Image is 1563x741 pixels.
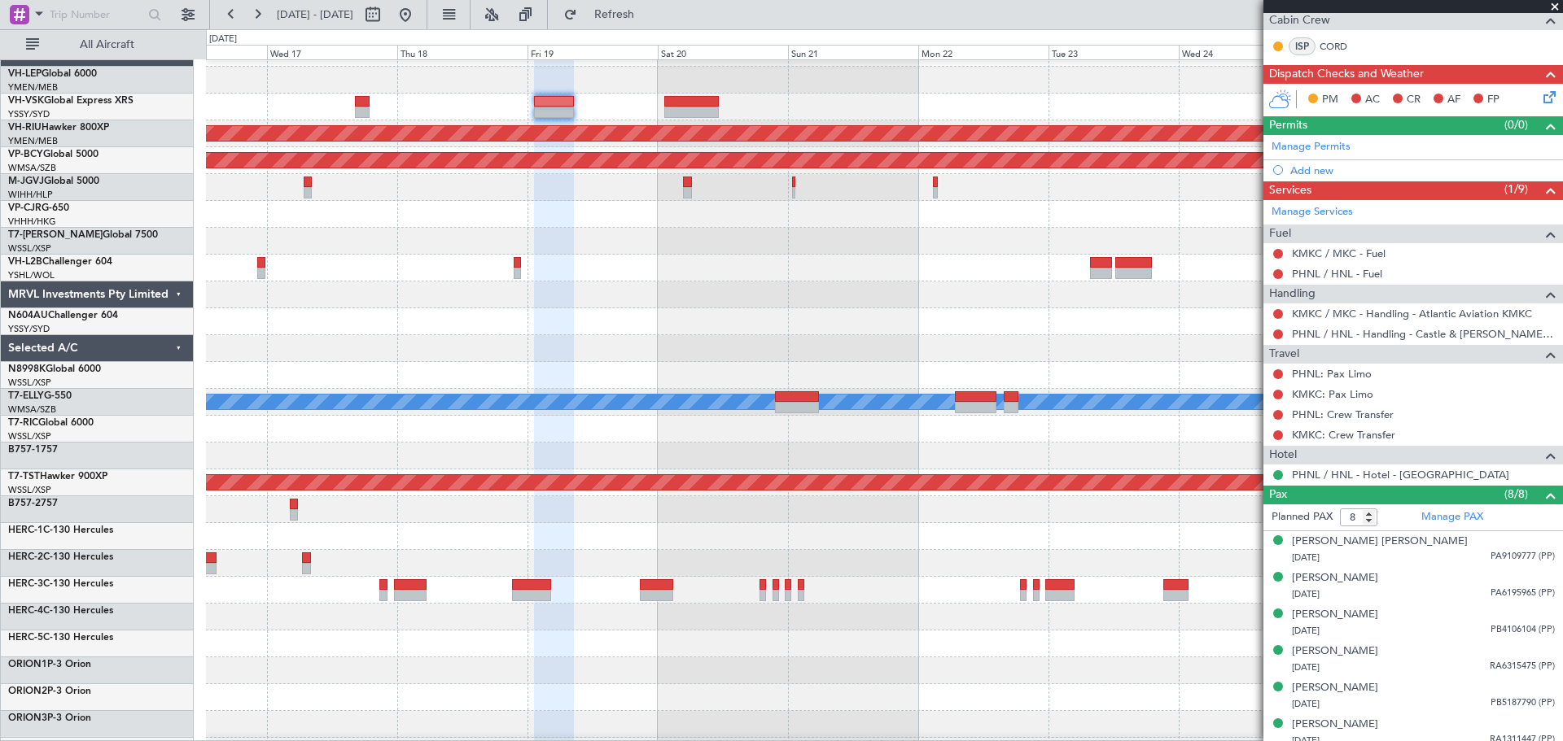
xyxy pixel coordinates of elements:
[1292,408,1394,421] a: PHNL: Crew Transfer
[8,311,48,320] span: N604AU
[8,660,47,669] span: ORION1
[8,123,42,133] span: VH-RIU
[1490,660,1555,673] span: RA6315475 (PP)
[1269,345,1299,364] span: Travel
[8,552,113,562] a: HERC-2C-130 Hercules
[8,69,42,79] span: VH-LEP
[8,579,113,589] a: HERC-3C-130 Hercules
[1292,625,1320,637] span: [DATE]
[8,123,109,133] a: VH-RIUHawker 800XP
[1421,509,1483,525] a: Manage PAX
[8,81,58,94] a: YMEN/MEB
[1292,534,1468,550] div: [PERSON_NAME] [PERSON_NAME]
[8,189,53,201] a: WIHH/HLP
[8,472,40,482] span: T7-TST
[8,391,44,401] span: T7-ELLY
[1491,696,1555,710] span: PB5187790 (PP)
[1292,643,1378,660] div: [PERSON_NAME]
[8,162,56,174] a: WMSA/SZB
[8,445,41,455] span: B757-1
[1491,586,1555,600] span: PA6195965 (PP)
[8,69,97,79] a: VH-LEPGlobal 6000
[50,2,143,27] input: Trip Number
[8,418,94,428] a: T7-RICGlobal 6000
[8,430,51,442] a: WSSL/XSP
[8,633,113,643] a: HERC-5C-130 Hercules
[1049,45,1179,59] div: Tue 23
[1292,570,1378,586] div: [PERSON_NAME]
[8,242,51,255] a: WSSL/XSP
[1269,116,1307,135] span: Permits
[267,45,397,59] div: Wed 17
[8,713,91,723] a: ORION3P-3 Orion
[1487,92,1500,108] span: FP
[918,45,1049,59] div: Mon 22
[1365,92,1380,108] span: AC
[8,713,47,723] span: ORION3
[397,45,528,59] div: Thu 18
[1292,367,1372,381] a: PHNL: Pax Limo
[8,150,43,159] span: VP-BCY
[8,323,50,335] a: YSSY/SYD
[1292,698,1320,710] span: [DATE]
[1292,680,1378,696] div: [PERSON_NAME]
[8,579,43,589] span: HERC-3
[8,177,99,186] a: M-JGVJGlobal 5000
[8,687,47,696] span: ORION2
[1292,661,1320,673] span: [DATE]
[1290,163,1555,177] div: Add new
[8,150,99,159] a: VP-BCYGlobal 5000
[42,39,172,50] span: All Aircraft
[1447,92,1460,108] span: AF
[1292,588,1320,600] span: [DATE]
[8,230,103,240] span: T7-[PERSON_NAME]
[1292,307,1532,320] a: KMKC / MKC - Handling - Atlantic Aviation KMKC
[1504,116,1528,133] span: (0/0)
[1504,486,1528,503] span: (8/8)
[8,687,91,696] a: ORION2P-3 Orion
[8,257,112,267] a: VH-L2BChallenger 604
[8,552,43,562] span: HERC-2
[8,418,38,428] span: T7-RIC
[556,2,654,28] button: Refresh
[1322,92,1338,108] span: PM
[8,135,58,147] a: YMEN/MEB
[1407,92,1421,108] span: CR
[1269,11,1330,30] span: Cabin Crew
[788,45,918,59] div: Sun 21
[8,403,56,416] a: WMSA/SZB
[8,484,51,496] a: WSSL/XSP
[1320,39,1356,54] a: CORD
[8,177,44,186] span: M-JGVJ
[1289,37,1316,55] div: ISP
[8,203,69,213] a: VP-CJRG-650
[8,203,42,213] span: VP-CJR
[1292,327,1555,341] a: PHNL / HNL - Handling - Castle & [PERSON_NAME] Avn PHNL / HNL
[8,660,91,669] a: ORION1P-3 Orion
[1292,428,1395,442] a: KMKC: Crew Transfer
[8,633,43,643] span: HERC-5
[8,472,107,482] a: T7-TSTHawker 900XP
[8,257,42,267] span: VH-L2B
[8,216,56,228] a: VHHH/HKG
[18,32,177,58] button: All Aircraft
[1272,509,1333,525] label: Planned PAX
[1269,285,1316,303] span: Handling
[8,96,134,106] a: VH-VSKGlobal Express XRS
[658,45,788,59] div: Sat 20
[1269,486,1287,504] span: Pax
[1292,468,1509,482] a: PHNL / HNL - Hotel - [GEOGRAPHIC_DATA]
[1504,181,1528,198] span: (1/9)
[8,499,41,508] span: B757-2
[8,311,118,320] a: N604AUChallenger 604
[8,230,158,240] a: T7-[PERSON_NAME]Global 7500
[528,45,658,59] div: Fri 19
[1269,224,1291,243] span: Fuel
[1292,607,1378,623] div: [PERSON_NAME]
[580,9,649,20] span: Refresh
[8,391,72,401] a: T7-ELLYG-550
[8,108,50,120] a: YSSY/SYD
[8,525,113,535] a: HERC-1C-130 Hercules
[8,364,46,374] span: N8998K
[1292,717,1378,733] div: [PERSON_NAME]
